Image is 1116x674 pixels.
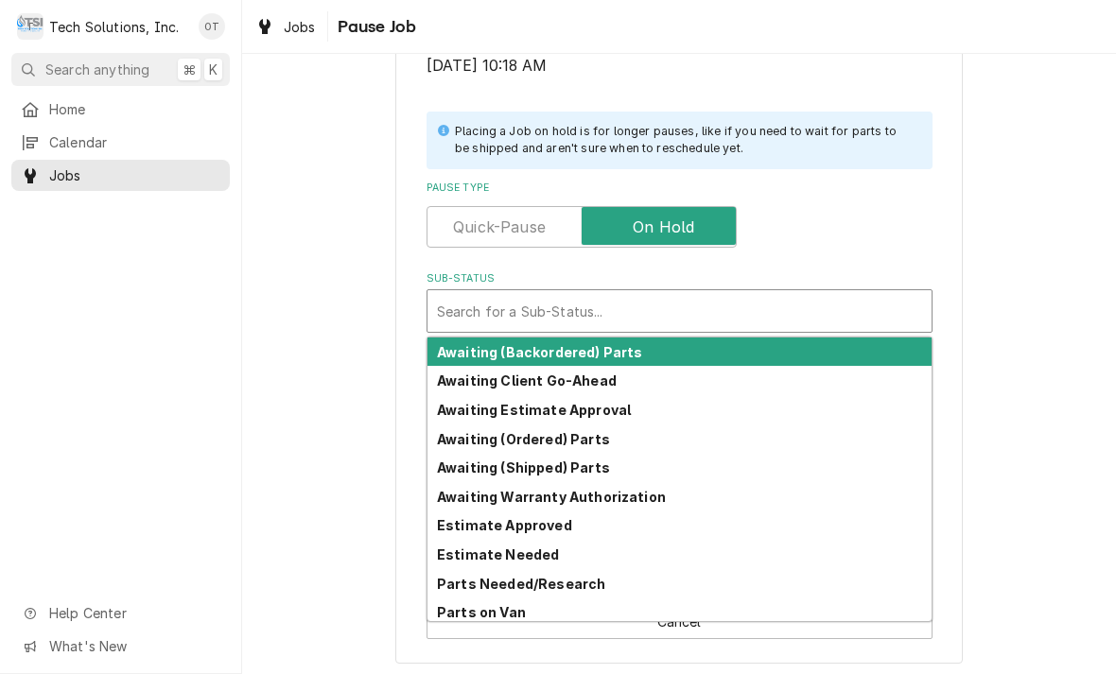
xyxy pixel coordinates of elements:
[199,13,225,40] div: OT
[11,631,230,662] a: Go to What's New
[437,576,605,592] strong: Parts Needed/Research
[248,11,323,43] a: Jobs
[11,94,230,125] a: Home
[427,181,933,196] label: Pause Type
[437,344,642,360] strong: Awaiting (Backordered) Parts
[11,160,230,191] a: Jobs
[437,604,526,620] strong: Parts on Van
[17,13,44,40] div: Tech Solutions, Inc.'s Avatar
[427,271,933,286] label: Sub-Status
[427,181,933,248] div: Pause Type
[437,459,610,475] strong: Awaiting (Shipped) Parts
[17,13,44,40] div: T
[49,17,179,37] div: Tech Solutions, Inc.
[427,36,933,77] div: Last Started/Resumed On
[455,123,914,158] div: Placing a Job on hold is for longer pauses, like if you need to wait for parts to be shipped and ...
[284,17,316,37] span: Jobs
[437,546,559,562] strong: Estimate Needed
[437,402,631,418] strong: Awaiting Estimate Approval
[427,57,547,75] span: [DATE] 10:18 AM
[199,13,225,40] div: Otis Tooley's Avatar
[427,604,933,639] button: Cancel
[11,53,230,86] button: Search anything⌘K
[183,60,196,79] span: ⌘
[427,55,933,78] span: Last Started/Resumed On
[437,489,666,505] strong: Awaiting Warranty Authorization
[332,14,416,40] span: Pause Job
[49,603,218,623] span: Help Center
[11,127,230,158] a: Calendar
[427,271,933,333] div: Sub-Status
[11,597,230,629] a: Go to Help Center
[49,99,220,119] span: Home
[49,132,220,152] span: Calendar
[45,60,149,79] span: Search anything
[437,431,610,447] strong: Awaiting (Ordered) Parts
[49,636,218,656] span: What's New
[437,517,572,533] strong: Estimate Approved
[209,60,218,79] span: K
[49,165,220,185] span: Jobs
[437,372,617,389] strong: Awaiting Client Go-Ahead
